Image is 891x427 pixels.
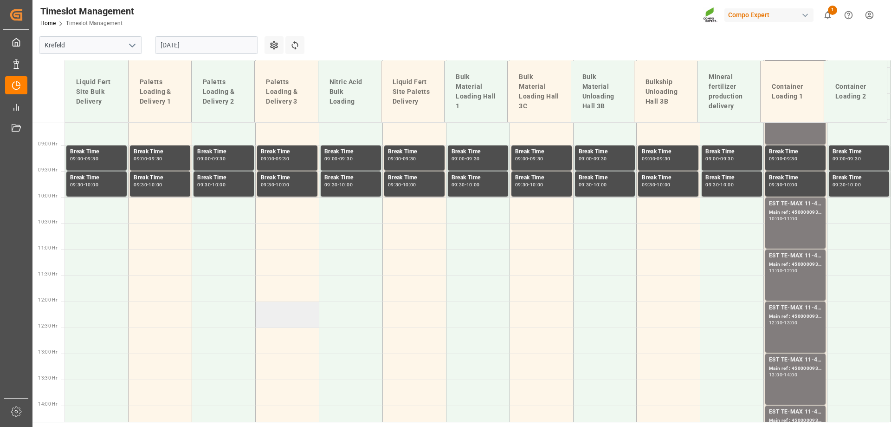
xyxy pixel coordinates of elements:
div: 10:00 [847,183,861,187]
div: 10:00 [148,183,162,187]
div: EST TE-MAX 11-48 20kg (x56) WW; [769,303,822,313]
div: 10:00 [85,183,98,187]
div: Break Time [324,147,377,157]
div: 09:30 [705,183,719,187]
div: Timeslot Management [40,4,134,18]
div: Break Time [197,147,250,157]
div: - [147,183,148,187]
span: 11:00 Hr [38,245,57,250]
div: Break Time [769,173,822,183]
div: 09:00 [388,157,401,161]
span: 12:00 Hr [38,297,57,302]
span: 09:30 Hr [38,167,57,172]
div: 11:00 [769,269,782,273]
div: Paletts Loading & Delivery 3 [262,73,310,110]
div: Paletts Loading & Delivery 1 [136,73,184,110]
div: 09:30 [833,183,846,187]
div: - [465,157,466,161]
div: 09:30 [769,183,782,187]
div: - [719,183,720,187]
div: 10:00 [530,183,543,187]
div: - [655,157,657,161]
div: - [592,183,593,187]
span: 1 [828,6,837,15]
img: Screenshot%202023-09-29%20at%2010.02.21.png_1712312052.png [703,7,718,23]
div: - [782,321,784,325]
div: - [401,157,403,161]
div: Compo Expert [724,8,814,22]
div: 09:30 [784,157,797,161]
input: DD.MM.YYYY [155,36,258,54]
div: Main ref : 4500000935, 2000000976; [769,261,822,269]
div: Mineral fertilizer production delivery [705,68,753,115]
div: 09:30 [134,183,147,187]
div: 09:30 [515,183,529,187]
div: Break Time [70,173,123,183]
div: - [211,183,212,187]
div: - [401,183,403,187]
div: 10:00 [769,217,782,221]
div: 09:30 [530,157,543,161]
div: Bulk Material Unloading Hall 3B [579,68,626,115]
div: 09:30 [324,183,338,187]
div: - [465,183,466,187]
div: - [782,217,784,221]
div: 14:00 [784,373,797,377]
div: Container Loading 2 [832,78,879,105]
div: Break Time [197,173,250,183]
div: 10:00 [339,183,353,187]
button: Help Center [838,5,859,26]
div: - [846,183,847,187]
div: EST TE-MAX 11-48 20kg (x56) WW; [769,199,822,209]
div: 10:00 [784,183,797,187]
div: 09:00 [769,157,782,161]
div: 09:30 [720,157,734,161]
div: Main ref : 4500000932, 2000000976; [769,417,822,425]
div: Break Time [134,147,187,157]
div: 11:00 [784,217,797,221]
span: 10:00 Hr [38,193,57,198]
div: - [211,157,212,161]
span: 11:30 Hr [38,271,57,276]
div: 09:00 [833,157,846,161]
div: 09:30 [579,183,592,187]
div: Break Time [705,173,758,183]
div: 09:30 [452,183,465,187]
div: EST TE-MAX 11-48 20kg (x56) WW; [769,355,822,365]
div: 09:30 [197,183,211,187]
div: 09:00 [642,157,655,161]
div: - [338,183,339,187]
div: 09:30 [339,157,353,161]
div: 10:00 [657,183,670,187]
div: - [782,157,784,161]
div: 09:30 [148,157,162,161]
div: Main ref : 4500000930, 2000000976; [769,313,822,321]
div: 09:30 [657,157,670,161]
div: - [782,269,784,273]
div: Bulk Material Loading Hall 3C [515,68,563,115]
span: 12:30 Hr [38,323,57,328]
div: 10:00 [276,183,289,187]
div: Bulkship Unloading Hall 3B [642,73,690,110]
div: Break Time [261,147,314,157]
div: 09:30 [403,157,416,161]
div: Break Time [579,173,632,183]
div: Break Time [70,147,123,157]
div: - [782,183,784,187]
div: 09:30 [70,183,84,187]
div: Paletts Loading & Delivery 2 [199,73,247,110]
div: - [274,183,276,187]
div: - [84,183,85,187]
a: Home [40,20,56,26]
div: Break Time [324,173,377,183]
div: 13:00 [769,373,782,377]
input: Type to search/select [39,36,142,54]
button: show 1 new notifications [817,5,838,26]
div: 10:00 [403,183,416,187]
div: Break Time [388,173,441,183]
div: 12:00 [769,321,782,325]
div: Liquid Fert Site Paletts Delivery [389,73,437,110]
div: - [719,157,720,161]
div: Main ref : 4500000930, 2000000976; [769,365,822,373]
button: open menu [125,38,139,53]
